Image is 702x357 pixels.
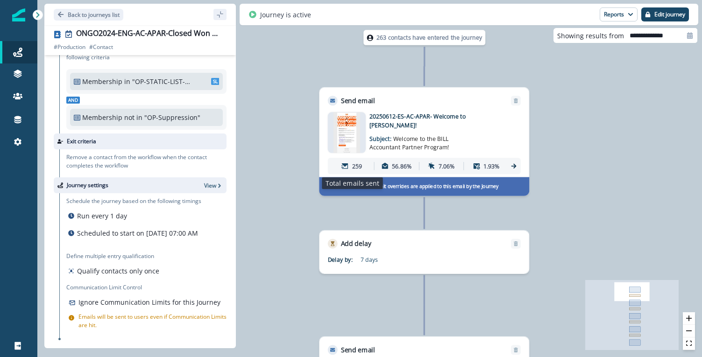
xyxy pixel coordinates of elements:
p: Run every 1 day [77,211,127,221]
p: Membership [82,112,122,122]
p: Send email [341,96,375,105]
p: Communication Limit Control [66,283,227,292]
button: View [204,182,223,189]
p: Define multiple entry qualification [66,252,161,260]
span: SL [211,78,220,85]
div: Send emailRemoveemail asset unavailable20250612-ES-AC-APAR- Welcome to [PERSON_NAME]!Subject: Wel... [319,87,529,196]
p: Emails will be sent to users even if Communication Limits are hit. [78,313,227,329]
p: Qualify contacts only once [77,266,159,276]
p: Exit criteria [67,137,96,146]
p: Delay by: [328,255,361,264]
button: sidebar collapse toggle [213,9,227,20]
div: ONGO2024-ENG-AC-APAR-Closed Won Onboarding [76,29,223,39]
p: # Contact [89,43,113,51]
p: View [204,182,216,189]
span: Welcome to the BILL Accountant Partner Program! [369,134,449,151]
p: Schedule the journey based on the following timings [66,197,201,205]
p: Subject: [369,129,472,151]
button: Edit journey [641,7,689,21]
p: Communication Limit overrides are applied to this email by the Journey [338,183,499,190]
p: not in [124,112,142,122]
div: 263 contacts have entered the journey [346,30,503,45]
button: zoom in [683,312,695,325]
button: zoom out [683,325,695,337]
p: Scheduled to start on [DATE] 07:00 AM [77,228,198,238]
p: 1.93% [483,162,500,170]
p: 7.06% [439,162,455,170]
p: Journey settings [67,181,108,189]
p: Journey is active [260,10,311,20]
div: Add delayRemoveDelay by:7 days [319,230,529,274]
p: # Production [54,43,85,51]
p: "OP-STATIC-LIST-ONGO2024-ENG-AC-APAR-Closed Won Onboarding" [132,77,195,86]
p: in [124,77,130,86]
p: Add delay [341,239,371,249]
p: Showing results from [557,31,624,41]
p: Ignore Communication Limits for this Journey [78,297,220,307]
button: Reports [600,7,638,21]
img: Inflection [12,8,25,21]
p: 259 [352,162,362,170]
button: Go back [54,9,123,21]
p: 20250612-ES-AC-APAR- Welcome to [PERSON_NAME]! [369,112,500,129]
p: 56.86% [392,162,411,170]
p: "OP-Suppression" [144,112,207,122]
p: Remove a contact from the workflow when the contact completes the workflow [66,153,227,170]
p: 7 days [361,255,463,264]
p: Membership [82,77,122,86]
img: email asset unavailable [333,112,360,153]
p: 263 contacts have entered the journey [376,33,482,42]
p: Send email [341,345,375,355]
p: Edit journey [654,11,685,18]
span: And [66,97,80,104]
p: Back to journeys list [68,11,120,19]
button: fit view [683,337,695,350]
